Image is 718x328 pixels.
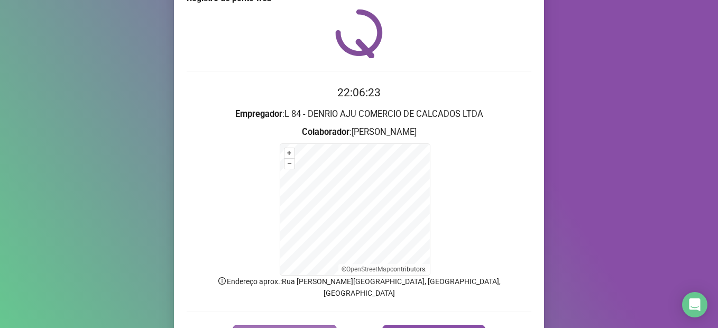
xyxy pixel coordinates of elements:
[284,159,294,169] button: –
[346,266,390,273] a: OpenStreetMap
[217,276,227,286] span: info-circle
[187,125,531,139] h3: : [PERSON_NAME]
[187,276,531,299] p: Endereço aprox. : Rua [PERSON_NAME][GEOGRAPHIC_DATA], [GEOGRAPHIC_DATA], [GEOGRAPHIC_DATA]
[335,9,383,58] img: QRPoint
[337,86,381,99] time: 22:06:23
[235,109,282,119] strong: Empregador
[302,127,349,137] strong: Colaborador
[682,292,707,317] div: Open Intercom Messenger
[187,107,531,121] h3: : L 84 - DENRIO AJU COMERCIO DE CALCADOS LTDA
[284,148,294,158] button: +
[342,266,427,273] li: © contributors.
